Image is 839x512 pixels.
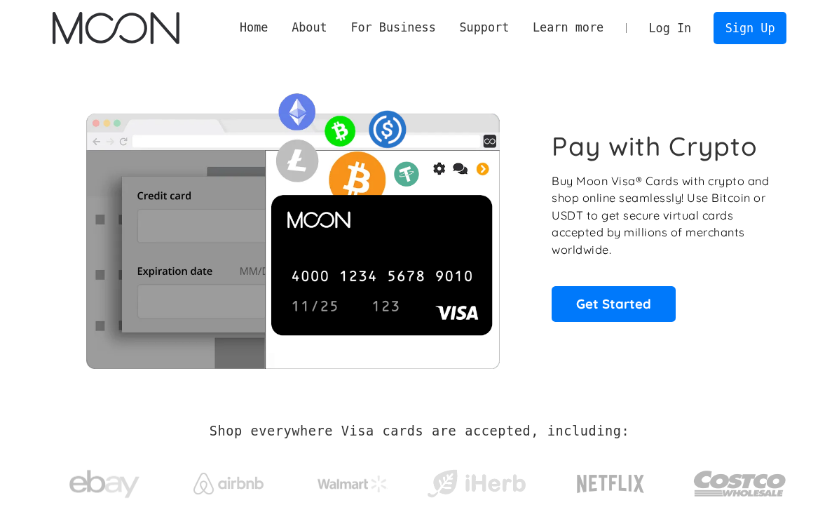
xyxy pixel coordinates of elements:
[339,19,448,36] div: For Business
[552,130,758,162] h1: Pay with Crypto
[459,19,509,36] div: Support
[280,19,339,36] div: About
[424,466,528,502] img: iHerb
[318,476,388,492] img: Walmart
[69,462,139,506] img: ebay
[548,452,674,508] a: Netflix
[552,173,771,259] p: Buy Moon Visa® Cards with crypto and shop online seamlessly! Use Bitcoin or USDT to get secure vi...
[53,83,533,368] img: Moon Cards let you spend your crypto anywhere Visa is accepted.
[350,19,435,36] div: For Business
[575,466,646,501] img: Netflix
[693,457,787,510] img: Costco
[714,12,786,43] a: Sign Up
[228,19,280,36] a: Home
[424,452,528,509] a: iHerb
[176,459,280,501] a: Airbnb
[552,286,676,321] a: Get Started
[300,462,404,499] a: Walmart
[521,19,615,36] div: Learn more
[448,19,521,36] div: Support
[210,424,629,439] h2: Shop everywhere Visa cards are accepted, including:
[637,13,703,43] a: Log In
[292,19,327,36] div: About
[53,12,179,44] a: home
[533,19,603,36] div: Learn more
[53,12,179,44] img: Moon Logo
[193,473,264,494] img: Airbnb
